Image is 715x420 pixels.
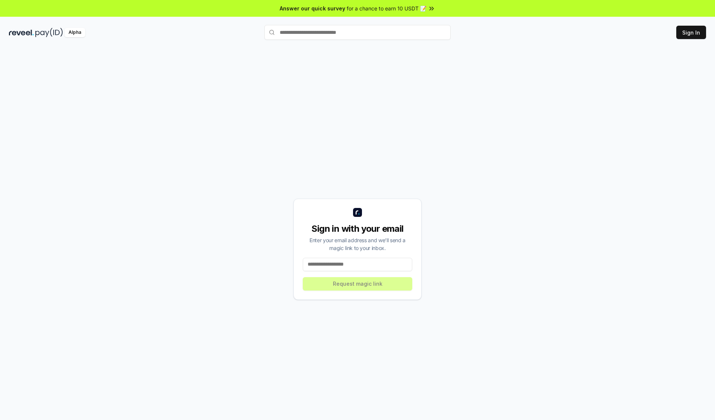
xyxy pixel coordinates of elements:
img: logo_small [353,208,362,217]
span: for a chance to earn 10 USDT 📝 [347,4,426,12]
div: Alpha [64,28,85,37]
div: Enter your email address and we’ll send a magic link to your inbox. [303,236,412,252]
div: Sign in with your email [303,223,412,235]
img: reveel_dark [9,28,34,37]
button: Sign In [676,26,706,39]
img: pay_id [35,28,63,37]
span: Answer our quick survey [280,4,345,12]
